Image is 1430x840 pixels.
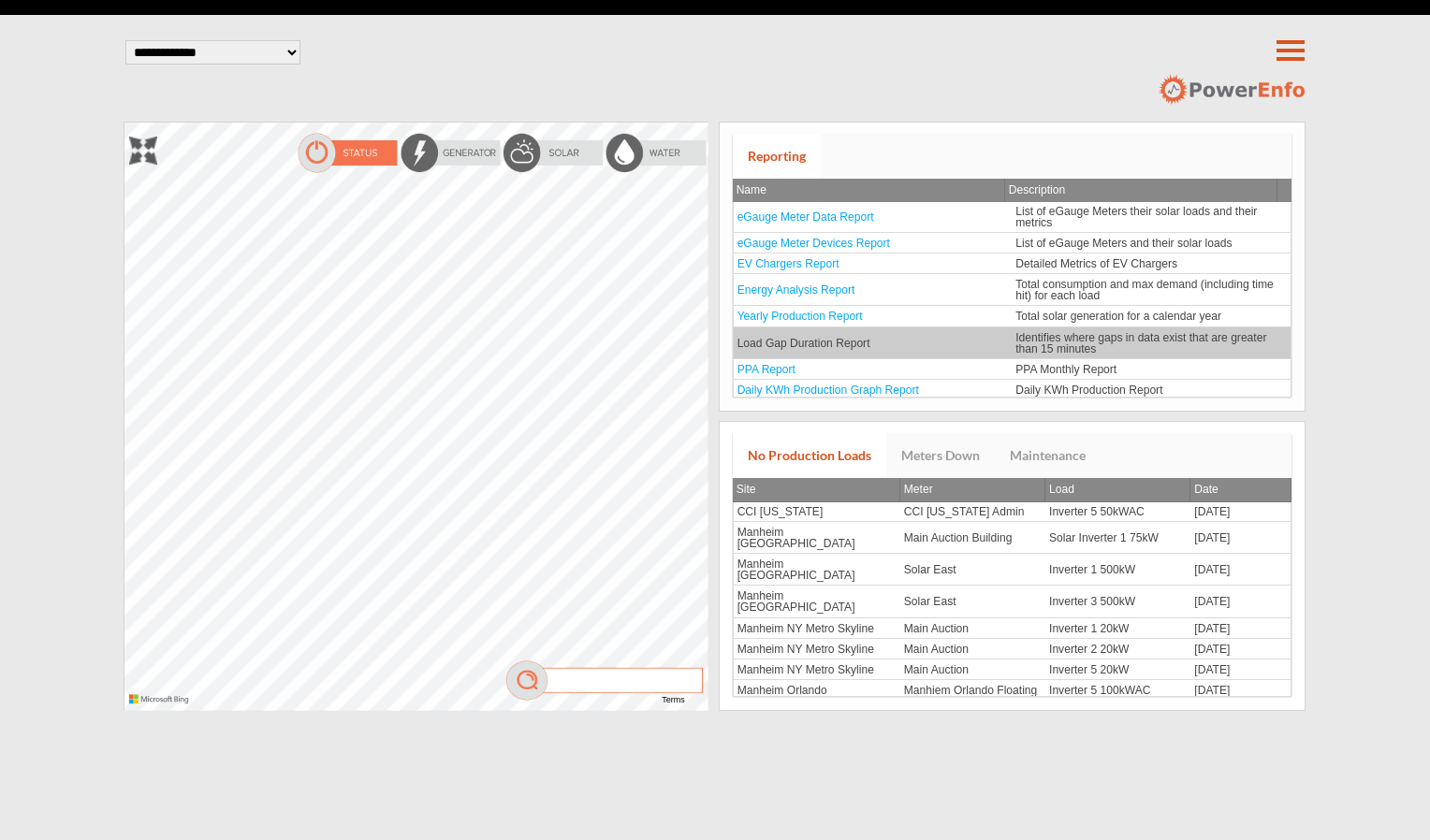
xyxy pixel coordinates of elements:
img: solarOff.png [502,132,605,174]
img: waterOff.png [605,132,708,174]
a: No Production Loads [733,433,886,478]
td: Main Auction [900,659,1045,680]
a: Yearly Production Report [737,310,863,323]
a: Energy Analysis Report [737,283,855,297]
img: zoom.png [129,137,157,165]
a: Load Gap Duration Report [737,337,870,350]
td: [DATE] [1190,502,1291,522]
td: [DATE] [1190,586,1291,617]
td: Inverter 3 500kW [1045,586,1190,617]
td: Manheim Orlando [733,680,900,701]
a: Microsoft Bing [129,699,194,705]
td: Inverter 5 50kWAC [1045,502,1190,522]
a: eGauge Meter Devices Report [737,237,890,250]
img: mag.png [503,659,708,702]
td: Manheim [GEOGRAPHIC_DATA] [733,522,900,554]
td: [DATE] [1190,554,1291,586]
td: [DATE] [1190,639,1291,659]
td: [DATE] [1190,522,1291,554]
span: Name [737,183,766,196]
td: [DATE] [1190,618,1291,639]
span: Site [737,483,756,496]
td: Inverter 5 20kW [1045,659,1190,680]
td: Main Auction [900,618,1045,639]
td: CCI [US_STATE] [733,502,900,522]
span: Load [1049,483,1074,496]
a: PPA Report [737,363,795,376]
span: Meter [904,483,933,496]
td: Manheim NY Metro Skyline [733,639,900,659]
td: Inverter 1 20kW [1045,618,1190,639]
td: List of eGauge Meters their solar loads and their metrics [1012,202,1291,233]
a: Meters Down [886,433,995,478]
a: EV Chargers Report [737,257,839,270]
td: Daily KWh Production Report [1012,380,1291,400]
td: [DATE] [1190,680,1291,701]
img: logo [1158,74,1305,106]
th: Name [733,179,1005,202]
td: Solar East [900,586,1045,617]
span: Description [1009,183,1066,196]
td: Manheim [GEOGRAPHIC_DATA] [733,586,900,617]
th: Load [1045,478,1190,502]
td: List of eGauge Meters and their solar loads [1012,233,1291,253]
td: Manheim NY Metro Skyline [733,659,900,680]
a: Daily KWh Production Graph Report [737,384,919,397]
td: Inverter 2 20kW [1045,639,1190,659]
th: Description [1005,179,1277,202]
td: Main Auction Building [900,522,1045,554]
td: Manheim [GEOGRAPHIC_DATA] [733,554,900,586]
img: statusOn.png [296,132,399,174]
td: Identifies where gaps in data exist that are greater than 15 minutes [1012,327,1291,359]
td: Total consumption and max demand (including time hit) for each load [1012,274,1291,306]
td: Manhiem Orlando Floating [900,680,1045,701]
a: eGauge Meter Data Report [737,210,874,224]
td: Total solar generation for a calendar year [1012,306,1291,326]
td: Detailed Metrics of EV Chargers [1012,253,1291,274]
td: CCI [US_STATE] Admin [900,502,1045,522]
span: Date [1194,483,1218,496]
td: Inverter 5 100kWAC [1045,680,1190,701]
td: [DATE] [1190,659,1291,680]
td: Solar Inverter 1 75kW [1045,522,1190,554]
a: Reporting [733,134,821,179]
img: energyOff.png [399,132,502,174]
th: Meter [900,478,1045,502]
td: Inverter 1 500kW [1045,554,1190,586]
th: Site [733,478,900,502]
a: Maintenance [995,433,1101,478]
td: PPA Monthly Report [1012,359,1291,380]
th: Date [1190,478,1291,502]
td: Manheim NY Metro Skyline [733,618,900,639]
td: Main Auction [900,639,1045,659]
td: Solar East [900,554,1045,586]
